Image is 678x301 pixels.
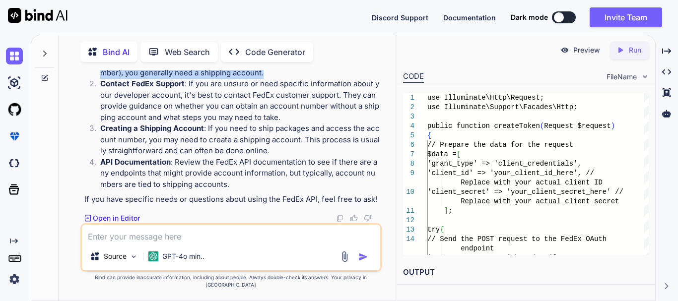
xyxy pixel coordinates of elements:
[403,206,414,216] div: 11
[364,214,372,222] img: dislike
[403,103,414,112] div: 2
[544,122,610,130] span: Request $request
[100,123,204,133] strong: Creating a Shipping Account
[427,141,573,149] span: // Prepare the data for the request
[440,226,444,234] span: {
[427,131,431,139] span: {
[403,225,414,235] div: 13
[372,12,428,23] button: Discord Support
[403,216,414,225] div: 12
[6,271,23,288] img: settings
[397,261,655,284] h2: OUTPUT
[100,123,380,157] p: : If you need to ship packages and access the account number, you may need to create a shipping a...
[427,150,457,158] span: $data =
[603,188,623,196] span: e' //
[607,72,637,82] span: FileName
[403,140,414,150] div: 6
[403,93,414,103] div: 1
[457,150,461,158] span: [
[427,103,577,111] span: use Illuminate\Support\Facades\Http;
[461,197,619,205] span: Replace with your actual client secret
[93,213,140,223] p: Open in Editor
[100,79,185,88] strong: Contact FedEx Support
[80,274,382,289] p: Bind can provide inaccurate information, including about people. Always double-check its answers....
[339,251,350,262] img: attachment
[573,45,600,55] p: Preview
[403,187,414,197] div: 10
[443,13,496,22] span: Documentation
[6,74,23,91] img: ai-studio
[403,159,414,169] div: 8
[427,226,440,234] span: try
[100,157,171,167] strong: API Documentation
[403,150,414,159] div: 7
[350,214,358,222] img: like
[100,78,380,123] p: : If you are unsure or need specific information about your developer account, it's best to conta...
[540,122,544,130] span: (
[148,251,158,261] img: GPT-4o mini
[548,254,552,262] span: (
[590,7,662,27] button: Invite Team
[403,121,414,131] div: 4
[336,214,344,222] img: copy
[403,235,414,244] div: 14
[443,12,496,23] button: Documentation
[552,254,556,262] span: [
[427,122,540,130] span: public function createToken
[6,128,23,145] img: premium
[461,244,494,252] span: endpoint
[130,252,138,261] img: Pick Models
[403,131,414,140] div: 5
[448,207,452,215] span: ;
[103,46,130,58] p: Bind AI
[461,179,603,186] span: Replace with your actual client ID
[427,160,582,168] span: 'grant_type' => 'client_credentials',
[629,45,641,55] p: Run
[403,253,414,263] div: 15
[641,72,649,81] img: chevron down
[8,8,68,23] img: Bind AI
[104,251,127,261] p: Source
[6,155,23,172] img: darkCloudIdeIcon
[6,48,23,64] img: chat
[603,235,607,243] span: h
[372,13,428,22] span: Discord Support
[165,46,210,58] p: Web Search
[427,254,548,262] span: $response = Http::withHeaders
[427,94,544,102] span: use Illuminate\Http\Request;
[427,169,594,177] span: 'client_id' => 'your_client_id_here', //
[358,252,368,262] img: icon
[511,12,548,22] span: Dark mode
[403,169,414,178] div: 9
[84,194,380,205] p: If you have specific needs or questions about using the FedEx API, feel free to ask!
[427,235,603,243] span: // Send the POST request to the FedEx OAut
[611,122,615,130] span: )
[162,251,204,261] p: GPT-4o min..
[427,188,603,196] span: 'client_secret' => 'your_client_secret_her
[560,46,569,55] img: preview
[403,71,424,83] div: CODE
[444,207,448,215] span: ]
[100,157,380,190] p: : Review the FedEx API documentation to see if there are any endpoints that might provide account...
[403,112,414,121] div: 3
[6,101,23,118] img: githubLight
[245,46,305,58] p: Code Generator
